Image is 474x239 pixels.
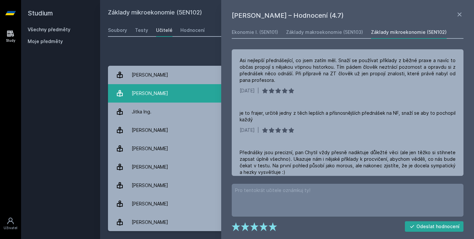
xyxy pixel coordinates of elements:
[108,103,466,121] a: Jitka Ing. 3 hodnocení 5.0
[1,214,20,234] a: Uživatel
[132,68,168,82] div: [PERSON_NAME]
[4,226,17,230] div: Uživatel
[240,149,456,176] div: Přednášky jsou precizní, pan Chytil vždy přesně nadiktuje důležté věci (ale jen těžko si stihnete...
[240,57,456,84] div: Asi nejlepší přednášející, co jsem zatím měl. Snaží se používat příklady z běžné praxe a navíc to...
[1,26,20,46] a: Study
[108,84,466,103] a: [PERSON_NAME] 3 hodnocení 4.7
[132,216,168,229] div: [PERSON_NAME]
[28,38,63,45] span: Moje předměty
[108,195,466,213] a: [PERSON_NAME] 4 hodnocení 4.3
[156,24,172,37] a: Učitelé
[108,158,466,176] a: [PERSON_NAME] 1 hodnocení 4.0
[108,121,466,139] a: [PERSON_NAME] 2 hodnocení 3.5
[156,27,172,34] div: Učitelé
[405,221,464,232] button: Odeslat hodnocení
[135,24,148,37] a: Testy
[132,197,168,210] div: [PERSON_NAME]
[132,142,168,155] div: [PERSON_NAME]
[240,87,255,94] div: [DATE]
[108,139,466,158] a: [PERSON_NAME] 2 hodnocení 5.0
[108,27,127,34] div: Soubory
[135,27,148,34] div: Testy
[132,160,168,174] div: [PERSON_NAME]
[108,8,392,18] h2: Základy mikroekonomie (5EN102)
[108,176,466,195] a: [PERSON_NAME] 1 hodnocení 4.0
[28,27,70,32] a: Všechny předměty
[240,127,255,133] div: [DATE]
[108,213,466,231] a: [PERSON_NAME] 1 hodnocení 5.0
[180,24,205,37] a: Hodnocení
[180,27,205,34] div: Hodnocení
[132,105,151,118] div: Jitka Ing.
[240,110,456,123] div: je to frajer, určitě jedny z těch lepších a přísnosnějších přednášek na NF, snaží se aby to pocho...
[108,66,466,84] a: [PERSON_NAME] 2 hodnocení 2.0
[257,127,259,133] div: |
[108,24,127,37] a: Soubory
[132,87,168,100] div: [PERSON_NAME]
[132,179,168,192] div: [PERSON_NAME]
[132,124,168,137] div: [PERSON_NAME]
[257,87,259,94] div: |
[6,38,15,43] div: Study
